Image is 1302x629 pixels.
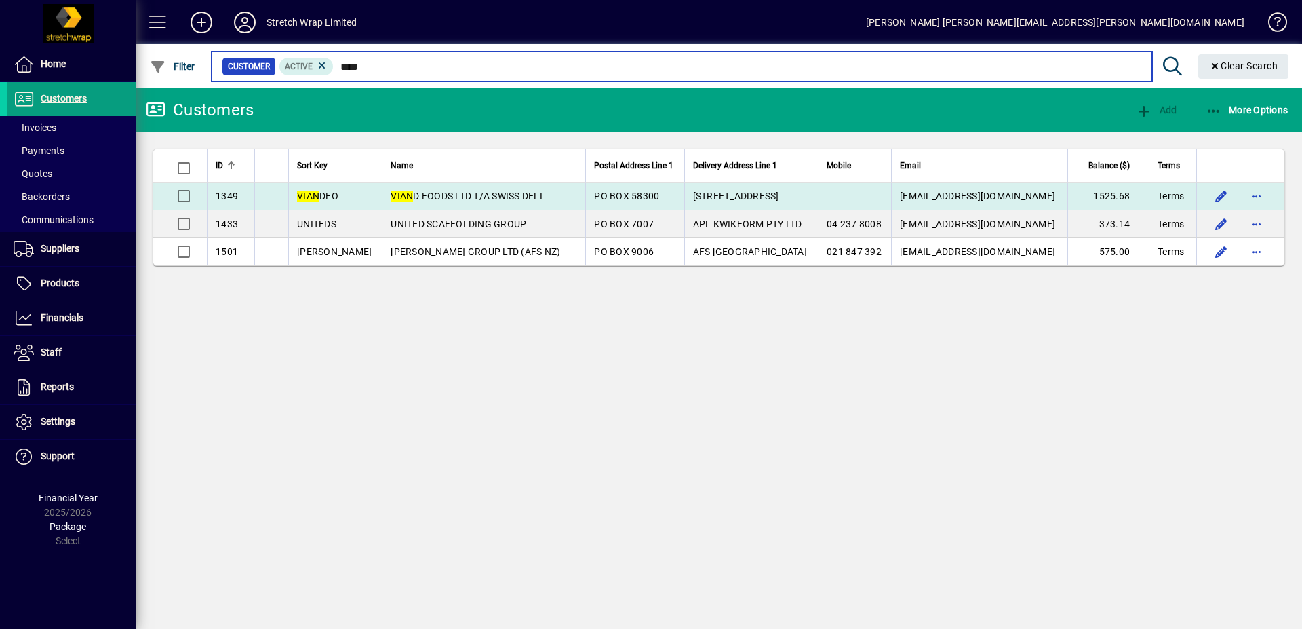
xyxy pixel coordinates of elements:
[50,521,86,532] span: Package
[1158,158,1180,173] span: Terms
[391,218,526,229] span: UNITED SCAFFOLDING GROUP
[1210,241,1232,263] button: Edit
[41,451,75,461] span: Support
[150,61,195,72] span: Filter
[297,191,319,202] em: VIAN
[41,58,66,69] span: Home
[7,405,136,439] a: Settings
[827,218,882,229] span: 04 237 8008
[391,158,413,173] span: Name
[1067,183,1149,210] td: 1525.68
[223,10,267,35] button: Profile
[297,246,372,257] span: [PERSON_NAME]
[7,116,136,139] a: Invoices
[1067,210,1149,238] td: 373.14
[39,493,98,503] span: Financial Year
[267,12,357,33] div: Stretch Wrap Limited
[693,246,807,257] span: AFS [GEOGRAPHIC_DATA]
[1246,241,1267,263] button: More options
[41,381,74,392] span: Reports
[693,158,777,173] span: Delivery Address Line 1
[7,336,136,370] a: Staff
[216,246,238,257] span: 1501
[216,158,246,173] div: ID
[41,243,79,254] span: Suppliers
[7,208,136,231] a: Communications
[41,278,79,288] span: Products
[41,347,62,358] span: Staff
[594,218,654,229] span: PO BOX 7007
[285,62,313,71] span: Active
[391,191,413,202] em: VIAN
[900,218,1055,229] span: [EMAIL_ADDRESS][DOMAIN_NAME]
[391,191,542,202] span: D FOODS LTD T/A SWISS DELI
[827,158,851,173] span: Mobile
[228,60,270,73] span: Customer
[900,158,921,173] span: Email
[297,218,336,229] span: UNITEDS
[14,214,94,225] span: Communications
[866,12,1244,33] div: [PERSON_NAME] [PERSON_NAME][EMAIL_ADDRESS][PERSON_NAME][DOMAIN_NAME]
[693,191,779,202] span: [STREET_ADDRESS]
[41,416,75,427] span: Settings
[14,145,64,156] span: Payments
[7,185,136,208] a: Backorders
[1076,158,1142,173] div: Balance ($)
[297,158,328,173] span: Sort Key
[900,158,1059,173] div: Email
[594,246,654,257] span: PO BOX 9006
[14,168,52,179] span: Quotes
[216,218,238,229] span: 1433
[594,158,673,173] span: Postal Address Line 1
[391,246,560,257] span: [PERSON_NAME] GROUP LTD (AFS NZ)
[7,267,136,301] a: Products
[216,158,223,173] span: ID
[1158,189,1184,203] span: Terms
[900,246,1055,257] span: [EMAIL_ADDRESS][DOMAIN_NAME]
[693,218,802,229] span: APL KWIKFORM PTY LTD
[900,191,1055,202] span: [EMAIL_ADDRESS][DOMAIN_NAME]
[1206,104,1288,115] span: More Options
[279,58,334,75] mat-chip: Activation Status: Active
[7,370,136,404] a: Reports
[1136,104,1177,115] span: Add
[7,440,136,474] a: Support
[1158,245,1184,259] span: Terms
[1067,238,1149,265] td: 575.00
[1198,54,1289,79] button: Clear
[1210,213,1232,235] button: Edit
[14,191,70,202] span: Backorders
[827,246,882,257] span: 021 847 392
[827,158,883,173] div: Mobile
[7,232,136,266] a: Suppliers
[146,99,254,121] div: Customers
[1246,185,1267,207] button: More options
[7,301,136,335] a: Financials
[14,122,56,133] span: Invoices
[1158,217,1184,231] span: Terms
[7,47,136,81] a: Home
[1132,98,1180,122] button: Add
[1202,98,1292,122] button: More Options
[594,191,659,202] span: PO BOX 58300
[297,191,338,202] span: DFO
[180,10,223,35] button: Add
[41,312,83,323] span: Financials
[41,93,87,104] span: Customers
[1088,158,1130,173] span: Balance ($)
[1209,60,1278,71] span: Clear Search
[1258,3,1285,47] a: Knowledge Base
[391,158,577,173] div: Name
[7,162,136,185] a: Quotes
[1246,213,1267,235] button: More options
[7,139,136,162] a: Payments
[216,191,238,202] span: 1349
[1210,185,1232,207] button: Edit
[146,54,199,79] button: Filter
